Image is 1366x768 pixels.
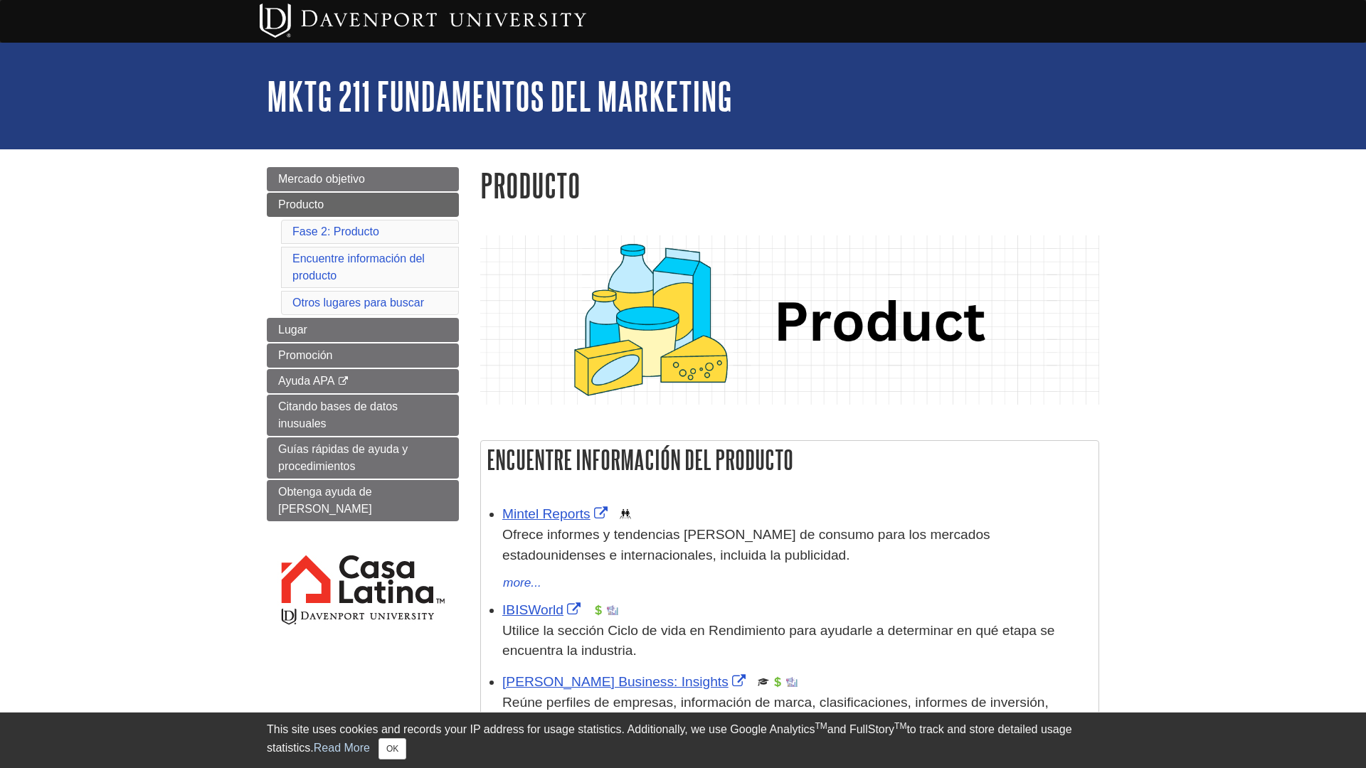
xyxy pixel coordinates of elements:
[378,738,406,759] button: Close
[267,74,732,118] a: MKTG 211 Fundamentos del marketing
[502,674,749,689] a: Link opens in new window
[267,369,459,393] a: Ayuda APA
[278,400,398,430] span: Citando bases de datos inusuales
[758,676,769,688] img: Scholarly or Peer Reviewed
[337,377,349,386] i: This link opens in a new window
[480,235,1099,405] img: product
[278,486,372,515] span: Obtenga ayuda de [PERSON_NAME]
[620,508,631,520] img: Demographics
[267,343,459,368] a: Promoción
[292,225,379,238] a: Fase 2: Producto
[267,193,459,217] a: Producto
[502,525,1091,566] p: Ofrece informes y tendencias [PERSON_NAME] de consumo para los mercados estadounidenses e interna...
[815,721,827,731] sup: TM
[502,506,611,521] a: Link opens in new window
[314,742,370,754] a: Read More
[502,602,584,617] a: Link opens in new window
[593,604,604,616] img: Financial Report
[278,173,365,185] span: Mercado objetivo
[278,375,334,387] span: Ayuda APA
[607,604,618,616] img: Industry Report
[267,480,459,521] a: Obtenga ayuda de [PERSON_NAME]
[786,676,798,688] img: Industry Report
[278,443,408,472] span: Guías rápidas de ayuda y procedimientos
[292,297,424,309] a: Otros lugares para buscar
[772,676,783,688] img: Financial Report
[894,721,906,731] sup: TM
[278,349,332,361] span: Promoción
[267,395,459,436] a: Citando bases de datos inusuales
[481,441,1098,479] h2: Encuentre información del producto
[260,4,586,38] img: Davenport University
[278,198,324,210] span: Producto
[292,252,425,282] a: Encuentre información del producto
[480,167,1099,203] h1: Producto
[267,167,459,191] a: Mercado objetivo
[267,318,459,342] a: Lugar
[267,167,459,651] div: Guide Page Menu
[502,693,1091,734] p: Reúne perfiles de empresas, información de marca, clasificaciones, informes de inversión, histori...
[267,437,459,479] a: Guías rápidas de ayuda y procedimientos
[502,573,542,593] button: more...
[278,324,307,336] span: Lugar
[267,721,1099,759] div: This site uses cookies and records your IP address for usage statistics. Additionally, we use Goo...
[502,621,1091,662] p: Utilice la sección Ciclo de vida en Rendimiento para ayudarle a determinar en qué etapa se encuen...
